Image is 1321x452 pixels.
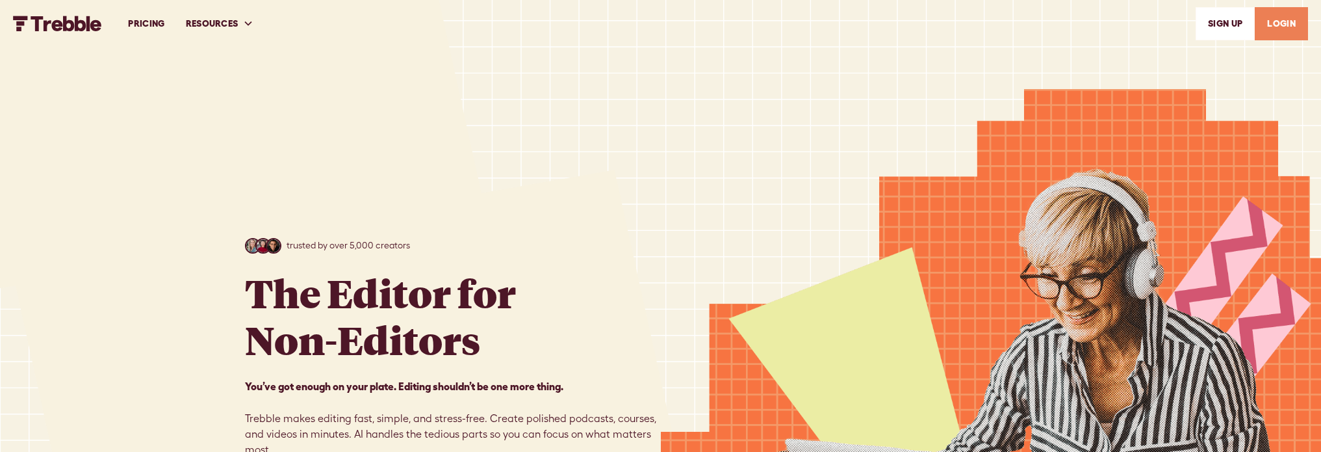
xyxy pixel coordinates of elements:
[175,1,264,46] div: RESOURCES
[13,16,102,31] a: home
[186,17,238,31] div: RESOURCES
[245,380,563,392] strong: You’ve got enough on your plate. Editing shouldn’t be one more thing. ‍
[287,239,410,252] p: trusted by over 5,000 creators
[245,269,516,363] h1: The Editor for Non-Editors
[1255,7,1308,40] a: LOGIN
[1196,7,1255,40] a: SIGn UP
[118,1,175,46] a: PRICING
[13,16,102,31] img: Trebble FM Logo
